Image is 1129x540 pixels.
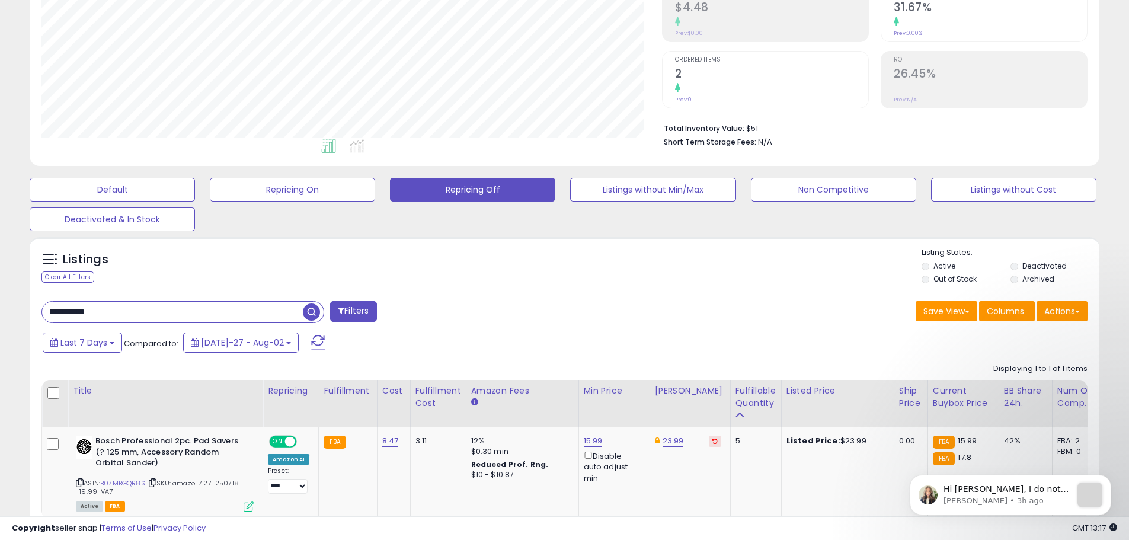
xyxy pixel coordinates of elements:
div: 5 [735,436,772,446]
div: Num of Comp. [1057,385,1101,410]
h5: Listings [63,251,108,268]
img: 41ccQ9qyOnS._SL40_.jpg [76,436,92,459]
span: | SKU: amazo-7.27-250718---19.99-VA7 [76,478,246,496]
div: Ship Price [899,385,923,410]
a: 15.99 [584,435,603,447]
h2: $4.48 [675,1,868,17]
div: Current Buybox Price [933,385,994,410]
div: 42% [1004,436,1043,446]
div: FBM: 0 [1057,446,1096,457]
b: Reduced Prof. Rng. [471,459,549,469]
button: Deactivated & In Stock [30,207,195,231]
small: Prev: N/A [894,96,917,103]
button: [DATE]-27 - Aug-02 [183,333,299,353]
a: 8.47 [382,435,399,447]
div: FBA: 2 [1057,436,1096,446]
a: 23.99 [663,435,684,447]
b: Short Term Storage Fees: [664,137,756,147]
small: FBA [933,436,955,449]
span: All listings currently available for purchase on Amazon [76,501,103,512]
span: ROI [894,57,1087,63]
div: [PERSON_NAME] [655,385,725,397]
button: Listings without Min/Max [570,178,735,202]
h2: 31.67% [894,1,1087,17]
span: ON [270,437,285,447]
small: Prev: 0.00% [894,30,922,37]
button: Repricing Off [390,178,555,202]
button: Save View [916,301,977,321]
span: OFF [295,437,314,447]
b: Total Inventory Value: [664,123,744,133]
h2: 26.45% [894,67,1087,83]
button: Filters [330,301,376,322]
span: Columns [987,305,1024,317]
label: Active [933,261,955,271]
div: 12% [471,436,570,446]
span: Compared to: [124,338,178,349]
label: Archived [1022,274,1054,284]
b: Listed Price: [786,435,840,446]
div: Displaying 1 to 1 of 1 items [993,363,1088,375]
label: Deactivated [1022,261,1067,271]
small: FBA [324,436,346,449]
span: [DATE]-27 - Aug-02 [201,337,284,349]
a: Terms of Use [101,522,152,533]
button: Listings without Cost [931,178,1096,202]
li: $51 [664,120,1079,135]
div: seller snap | | [12,523,206,534]
button: Columns [979,301,1035,321]
small: Prev: 0 [675,96,692,103]
span: N/A [758,136,772,148]
a: B07MBGQR8S [100,478,145,488]
label: Out of Stock [933,274,977,284]
div: Clear All Filters [41,271,94,283]
small: Prev: $0.00 [675,30,703,37]
div: 0.00 [899,436,919,446]
small: Amazon Fees. [471,397,478,408]
div: Fulfillment [324,385,372,397]
div: Min Price [584,385,645,397]
button: Repricing On [210,178,375,202]
iframe: Intercom notifications message [892,451,1129,534]
div: Cost [382,385,405,397]
b: Bosch Professional 2pc. Pad Savers (? 125 mm, Accessory Random Orbital Sander) [95,436,239,472]
div: BB Share 24h. [1004,385,1047,410]
div: 3.11 [415,436,457,446]
button: Actions [1037,301,1088,321]
h2: 2 [675,67,868,83]
div: $10 - $10.87 [471,470,570,480]
strong: Copyright [12,522,55,533]
p: Listing States: [922,247,1099,258]
span: Ordered Items [675,57,868,63]
a: Privacy Policy [153,522,206,533]
span: 15.99 [958,435,977,446]
div: $0.30 min [471,446,570,457]
button: Default [30,178,195,202]
button: Last 7 Days [43,333,122,353]
div: Amazon AI [268,454,309,465]
div: Amazon Fees [471,385,574,397]
div: Repricing [268,385,314,397]
div: ASIN: [76,436,254,510]
div: Disable auto adjust min [584,449,641,484]
div: Title [73,385,258,397]
div: Listed Price [786,385,889,397]
button: Non Competitive [751,178,916,202]
div: Fulfillment Cost [415,385,461,410]
div: Preset: [268,467,309,494]
div: $23.99 [786,436,885,446]
span: Last 7 Days [60,337,107,349]
span: FBA [105,501,125,512]
div: Fulfillable Quantity [735,385,776,410]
